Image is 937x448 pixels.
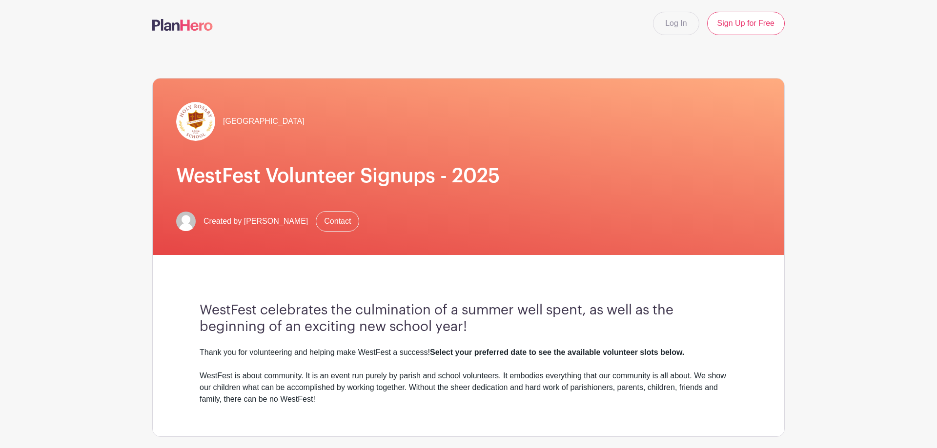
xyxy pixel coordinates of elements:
a: Log In [653,12,699,35]
h3: WestFest celebrates the culmination of a summer well spent, as well as the beginning of an exciti... [200,302,737,335]
img: logo-507f7623f17ff9eddc593b1ce0a138ce2505c220e1c5a4e2b4648c50719b7d32.svg [152,19,213,31]
div: Thank you for volunteering and helping make WestFest a success! [200,347,737,358]
span: [GEOGRAPHIC_DATA] [223,116,305,127]
img: hr-logo-circle.png [176,102,215,141]
span: Created by [PERSON_NAME] [204,215,308,227]
h1: WestFest Volunteer Signups - 2025 [176,164,761,188]
div: WestFest is about community. It is an event run purely by parish and school volunteers. It embodi... [200,370,737,405]
img: default-ce2991bfa6775e67f084385cd625a349d9dcbb7a52a09fb2fda1e96e2d18dcdb.png [176,212,196,231]
strong: Select your preferred date to see the available volunteer slots below. [430,348,684,356]
a: Sign Up for Free [707,12,785,35]
a: Contact [316,211,359,232]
